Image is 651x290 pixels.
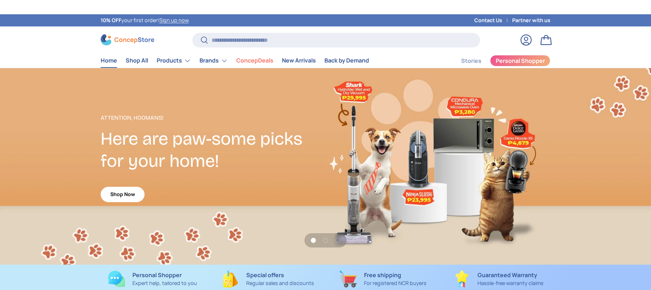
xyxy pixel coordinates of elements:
[101,16,190,24] p: your first order! .
[496,58,545,64] span: Personal Shopper
[152,54,195,68] summary: Products
[512,16,550,24] a: Partner with us
[444,54,550,68] nav: Secondary
[461,54,481,68] a: Stories
[200,54,228,68] a: Brands
[101,54,369,68] nav: Primary
[132,279,197,287] p: Expert help, tailored to you
[101,270,205,287] a: Personal Shopper Expert help, tailored to you
[157,54,191,68] a: Products
[195,54,232,68] summary: Brands
[478,279,544,287] p: Hassle-free warranty claims
[132,271,182,279] strong: Personal Shopper
[101,128,325,172] h2: Here are paw-some picks for your home!
[478,271,537,279] strong: Guaranteed Warranty
[101,34,154,45] img: ConcepStore
[101,187,145,202] a: Shop Now
[364,271,401,279] strong: Free shipping
[474,16,512,24] a: Contact Us
[101,114,325,122] p: Attention, Hoomans!
[324,54,369,67] a: Back by Demand
[159,17,188,24] a: Sign up now
[126,54,148,67] a: Shop All
[364,279,427,287] p: For registered NCR buyers
[246,271,284,279] strong: Special offers
[101,54,117,67] a: Home
[331,270,435,287] a: Free shipping For registered NCR buyers
[490,55,550,66] a: Personal Shopper
[246,279,314,287] p: Regular sales and discounts
[446,270,550,287] a: Guaranteed Warranty Hassle-free warranty claims
[101,17,121,24] strong: 10% OFF
[236,54,273,67] a: ConcepDeals
[216,270,320,287] a: Special offers Regular sales and discounts
[282,54,316,67] a: New Arrivals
